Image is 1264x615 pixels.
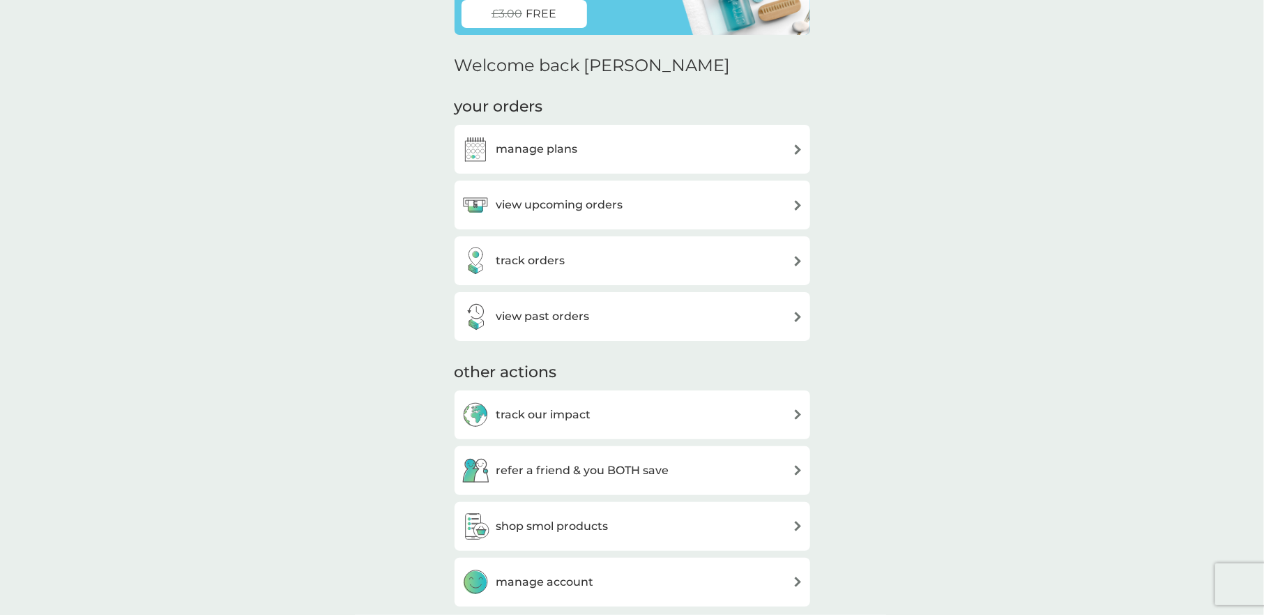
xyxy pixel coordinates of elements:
[496,140,578,158] h3: manage plans
[455,362,557,384] h3: other actions
[496,196,623,214] h3: view upcoming orders
[793,577,803,587] img: arrow right
[793,200,803,211] img: arrow right
[496,517,609,536] h3: shop smol products
[455,56,731,76] h2: Welcome back [PERSON_NAME]
[793,465,803,476] img: arrow right
[496,462,669,480] h3: refer a friend & you BOTH save
[526,5,556,23] span: FREE
[496,406,591,424] h3: track our impact
[793,521,803,531] img: arrow right
[496,252,565,270] h3: track orders
[793,144,803,155] img: arrow right
[455,96,543,118] h3: your orders
[793,256,803,266] img: arrow right
[496,307,590,326] h3: view past orders
[492,5,522,23] span: £3.00
[793,312,803,322] img: arrow right
[793,409,803,420] img: arrow right
[496,573,594,591] h3: manage account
